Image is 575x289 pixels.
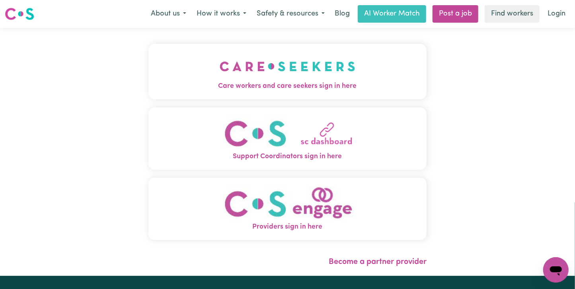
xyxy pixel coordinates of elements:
[485,5,540,23] a: Find workers
[148,178,427,240] button: Providers sign in here
[433,5,478,23] a: Post a job
[148,81,427,91] span: Care workers and care seekers sign in here
[148,151,427,162] span: Support Coordinators sign in here
[358,5,426,23] a: AI Worker Match
[148,107,427,170] button: Support Coordinators sign in here
[148,222,427,232] span: Providers sign in here
[148,44,427,99] button: Care workers and care seekers sign in here
[330,5,355,23] a: Blog
[251,6,330,22] button: Safety & resources
[191,6,251,22] button: How it works
[5,7,34,21] img: Careseekers logo
[5,5,34,23] a: Careseekers logo
[543,5,570,23] a: Login
[329,258,427,266] a: Become a partner provider
[543,257,569,283] iframe: Button to launch messaging window
[146,6,191,22] button: About us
